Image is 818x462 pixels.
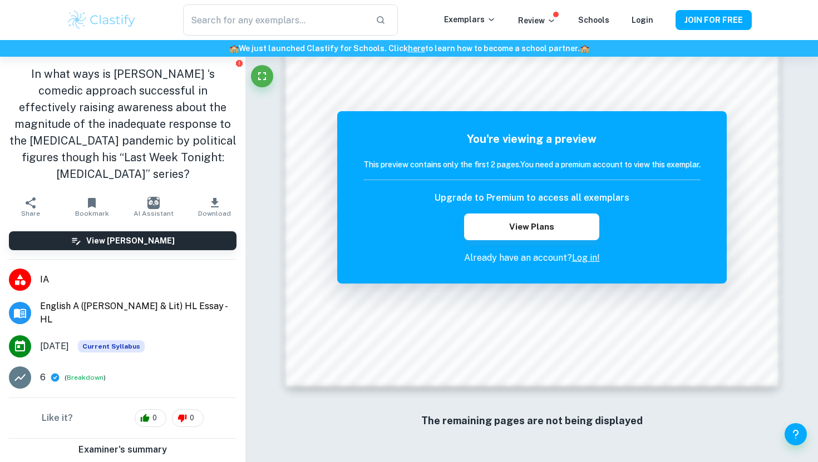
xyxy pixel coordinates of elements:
[123,191,184,222] button: AI Assistant
[251,65,273,87] button: Fullscreen
[146,413,163,424] span: 0
[184,191,245,222] button: Download
[363,131,701,147] h5: You're viewing a preview
[580,44,589,53] span: 🏫
[363,158,701,171] h6: This preview contains only the first 2 pages. You need a premium account to view this exemplar.
[9,66,236,182] h1: In what ways is [PERSON_NAME] ‘s comedic approach successful in effectively raising awareness abo...
[4,443,241,456] h6: Examiner's summary
[518,14,556,27] p: Review
[40,371,46,384] p: 6
[21,210,40,217] span: Share
[172,409,204,427] div: 0
[676,10,752,30] button: JOIN FOR FREE
[444,13,496,26] p: Exemplars
[572,252,600,263] a: Log in!
[2,42,816,54] h6: We just launched Clastify for Schools. Click to learn how to become a school partner.
[9,231,236,250] button: View [PERSON_NAME]
[632,16,653,24] a: Login
[42,411,73,425] h6: Like it?
[464,213,599,240] button: View Plans
[147,197,160,209] img: AI Assistant
[134,210,174,217] span: AI Assistant
[78,340,145,352] div: This exemplar is based on the current syllabus. Feel free to refer to it for inspiration/ideas wh...
[184,413,200,424] span: 0
[229,44,239,53] span: 🏫
[235,59,243,67] button: Report issue
[408,44,425,53] a: here
[40,340,69,353] span: [DATE]
[435,191,629,205] h6: Upgrade to Premium to access all exemplars
[40,300,236,326] span: English A ([PERSON_NAME] & Lit) HL Essay - HL
[309,413,755,429] h6: The remaining pages are not being displayed
[40,273,236,286] span: IA
[785,423,807,445] button: Help and Feedback
[78,340,145,352] span: Current Syllabus
[363,251,701,265] p: Already have an account?
[66,9,137,31] img: Clastify logo
[198,210,231,217] span: Download
[183,4,367,36] input: Search for any exemplars...
[65,372,106,383] span: ( )
[61,191,122,222] button: Bookmark
[67,372,104,382] button: Breakdown
[135,409,166,427] div: 0
[578,16,609,24] a: Schools
[75,210,109,217] span: Bookmark
[86,235,175,247] h6: View [PERSON_NAME]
